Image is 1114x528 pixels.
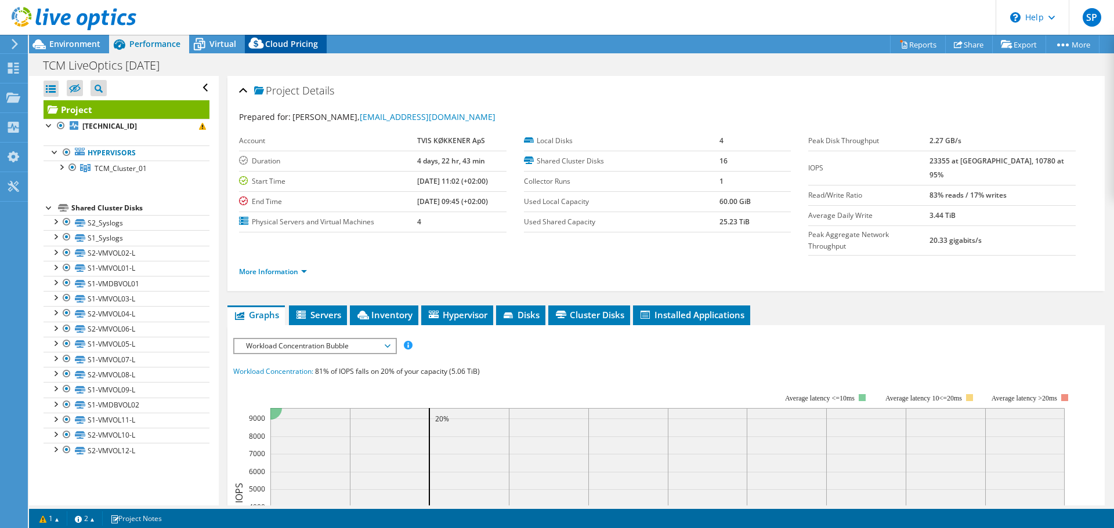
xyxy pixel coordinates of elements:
a: More Information [239,267,307,276]
a: S2-VMVOL08-L [44,367,209,382]
label: End Time [239,196,417,207]
b: 4 [417,217,421,227]
label: Duration [239,155,417,167]
span: Performance [129,38,180,49]
a: S1-VMVOL11-L [44,413,209,428]
a: S2-VMVOL04-L [44,306,209,321]
a: S1-VMVOL01-L [44,261,209,276]
label: Start Time [239,176,417,187]
span: Cluster Disks [554,309,624,321]
a: Project [44,100,209,119]
a: S1-VMVOL09-L [44,382,209,397]
span: Inventory [356,309,413,321]
a: S1-VMDBVOL02 [44,398,209,413]
span: Environment [49,38,100,49]
label: Read/Write Ratio [808,190,929,201]
div: Shared Cluster Disks [71,201,209,215]
b: 3.44 TiB [929,210,956,220]
span: Project [254,85,299,97]
b: 25.23 TiB [719,217,750,227]
span: Installed Applications [639,309,744,321]
b: [DATE] 11:02 (+02:00) [417,176,488,186]
a: S2-VMVOL12-L [44,443,209,458]
b: TVIS KØKKENER ApS [417,136,485,145]
a: Project Notes [102,511,170,526]
label: Peak Aggregate Network Throughput [808,229,929,252]
text: IOPS [233,483,245,503]
label: Average Daily Write [808,210,929,221]
a: [EMAIL_ADDRESS][DOMAIN_NAME] [360,111,495,122]
span: Disks [502,309,540,321]
text: 7000 [249,449,265,458]
span: Hypervisor [427,309,487,321]
a: More [1046,35,1099,53]
label: Account [239,135,417,147]
text: 6000 [249,467,265,476]
span: SP [1083,8,1101,27]
span: Details [302,83,334,97]
text: 5000 [249,484,265,494]
a: TCM_Cluster_01 [44,161,209,176]
span: TCM_Cluster_01 [95,163,147,173]
label: Shared Cluster Disks [524,155,719,167]
a: S1_Syslogs [44,230,209,245]
a: [TECHNICAL_ID] [44,119,209,134]
text: 4000 [249,502,265,512]
label: Physical Servers and Virtual Machines [239,216,417,228]
span: Cloud Pricing [265,38,318,49]
svg: \n [1010,12,1021,23]
label: Prepared for: [239,111,291,122]
label: Peak Disk Throughput [808,135,929,147]
label: Used Local Capacity [524,196,719,207]
a: S2-VMVOL10-L [44,428,209,443]
text: 9000 [249,413,265,423]
text: 20% [435,414,449,424]
a: S1-VMVOL05-L [44,337,209,352]
h1: TCM LiveOptics [DATE] [38,59,178,72]
b: [DATE] 09:45 (+02:00) [417,196,488,206]
text: 8000 [249,431,265,441]
a: S1-VMVOL07-L [44,352,209,367]
b: 1 [719,176,724,186]
b: 83% reads / 17% writes [929,190,1007,200]
tspan: Average latency 10<=20ms [885,394,962,402]
label: Collector Runs [524,176,719,187]
b: 23355 at [GEOGRAPHIC_DATA], 10780 at 95% [929,156,1064,180]
b: 16 [719,156,728,166]
span: Workload Concentration: [233,366,313,376]
span: Virtual [209,38,236,49]
text: Average latency >20ms [992,394,1057,402]
span: 81% of IOPS falls on 20% of your capacity (5.06 TiB) [315,366,480,376]
b: [TECHNICAL_ID] [82,121,137,131]
a: 1 [31,511,67,526]
span: Graphs [233,309,279,321]
a: S1-VMDBVOL01 [44,276,209,291]
a: Hypervisors [44,145,209,161]
span: Workload Concentration Bubble [240,339,389,353]
a: 2 [67,511,103,526]
label: Local Disks [524,135,719,147]
a: S2_Syslogs [44,215,209,230]
tspan: Average latency <=10ms [785,394,855,402]
span: [PERSON_NAME], [292,111,495,122]
b: 20.33 gigabits/s [929,235,982,245]
a: Export [992,35,1046,53]
b: 2.27 GB/s [929,136,961,145]
a: S2-VMVOL02-L [44,246,209,261]
a: Reports [890,35,946,53]
a: S2-VMVOL06-L [44,322,209,337]
b: 4 days, 22 hr, 43 min [417,156,485,166]
a: S1-VMVOL03-L [44,291,209,306]
b: 60.00 GiB [719,196,751,206]
label: Used Shared Capacity [524,216,719,228]
b: 4 [719,136,724,145]
label: IOPS [808,162,929,174]
a: Share [945,35,993,53]
span: Servers [295,309,341,321]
